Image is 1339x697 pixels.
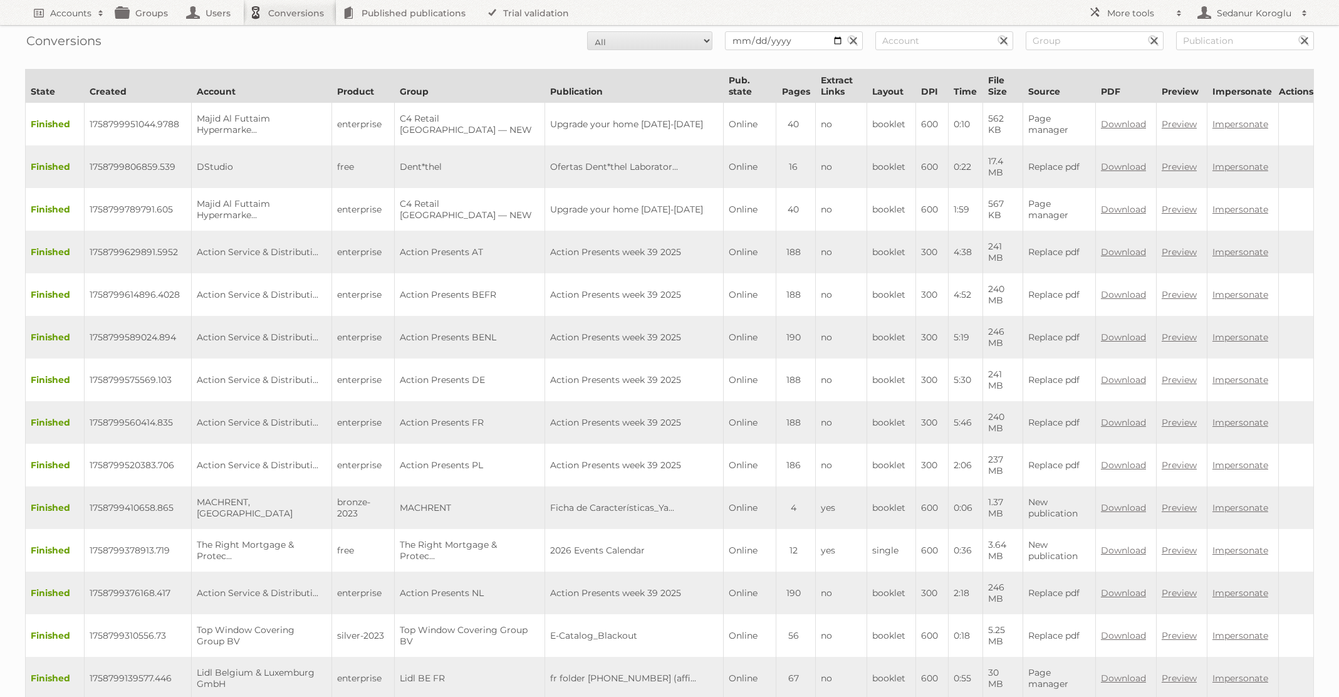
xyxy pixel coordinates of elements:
[983,316,1023,359] td: 246 MB
[867,486,916,529] td: booklet
[26,359,85,401] td: Finished
[776,145,816,188] td: 16
[331,359,395,401] td: enterprise
[916,359,949,401] td: 300
[1162,673,1197,684] a: Preview
[1162,289,1197,300] a: Preview
[1101,161,1146,172] a: Download
[1107,7,1170,19] h2: More tools
[395,145,544,188] td: Dent*thel
[544,103,723,146] td: Upgrade your home [DATE]-[DATE]
[544,188,723,231] td: Upgrade your home [DATE]-[DATE]
[1023,188,1095,231] td: Page manager
[983,486,1023,529] td: 1.37 MB
[395,529,544,572] td: The Right Mortgage & Protec...
[867,188,916,231] td: booklet
[1212,587,1268,599] a: Impersonate
[395,231,544,273] td: Action Presents AT
[1101,118,1146,130] a: Download
[1101,673,1146,684] a: Download
[331,145,395,188] td: free
[192,529,332,572] td: The Right Mortgage & Protec...
[1023,103,1095,146] td: Page manager
[1162,161,1197,172] a: Preview
[916,614,949,657] td: 600
[395,444,544,486] td: Action Presents PL
[816,103,867,146] td: no
[723,145,776,188] td: Online
[949,486,983,529] td: 0:06
[1212,630,1268,641] a: Impersonate
[1095,70,1156,103] th: PDF
[1295,31,1313,50] input: Search
[1212,161,1268,172] a: Impersonate
[85,70,192,103] th: Created
[949,103,983,146] td: 0:10
[331,572,395,614] td: enterprise
[192,359,332,401] td: Action Service & Distributi...
[26,316,85,359] td: Finished
[776,486,816,529] td: 4
[867,614,916,657] td: booklet
[395,359,544,401] td: Action Presents DE
[816,231,867,273] td: no
[544,145,723,188] td: Ofertas Dent*thel Laborator...
[867,529,916,572] td: single
[816,359,867,401] td: no
[816,145,867,188] td: no
[544,444,723,486] td: Action Presents week 39 2025
[916,188,949,231] td: 600
[983,103,1023,146] td: 562 KB
[26,614,85,657] td: Finished
[395,188,544,231] td: C4 Retail [GEOGRAPHIC_DATA] — NEW
[1023,70,1095,103] th: Source
[816,614,867,657] td: no
[867,145,916,188] td: booklet
[983,359,1023,401] td: 241 MB
[1144,31,1163,50] input: Search
[331,70,395,103] th: Product
[1162,459,1197,471] a: Preview
[26,486,85,529] td: Finished
[1101,204,1146,215] a: Download
[192,316,332,359] td: Action Service & Distributi...
[1023,572,1095,614] td: Replace pdf
[90,118,179,130] span: 1758799951044.9788
[816,486,867,529] td: yes
[983,145,1023,188] td: 17.4 MB
[1176,31,1314,50] input: Publication
[1101,417,1146,428] a: Download
[916,529,949,572] td: 600
[776,103,816,146] td: 40
[723,401,776,444] td: Online
[26,529,85,572] td: Finished
[1101,289,1146,300] a: Download
[192,486,332,529] td: MACHRENT, [GEOGRAPHIC_DATA]
[723,529,776,572] td: Online
[1101,502,1146,513] a: Download
[1162,630,1197,641] a: Preview
[544,273,723,316] td: Action Presents week 39 2025
[331,103,395,146] td: enterprise
[192,188,332,231] td: Majid Al Futtaim Hypermarke...
[50,7,91,19] h2: Accounts
[26,572,85,614] td: Finished
[192,273,332,316] td: Action Service & Distributi...
[544,231,723,273] td: Action Presents week 39 2025
[1162,587,1197,599] a: Preview
[776,231,816,273] td: 188
[26,401,85,444] td: Finished
[1023,145,1095,188] td: Replace pdf
[1023,486,1095,529] td: New publication
[395,273,544,316] td: Action Presents BEFR
[916,70,949,103] th: DPI
[1162,118,1197,130] a: Preview
[1023,401,1095,444] td: Replace pdf
[776,529,816,572] td: 12
[395,614,544,657] td: Top Window Covering Group BV
[916,316,949,359] td: 300
[983,444,1023,486] td: 237 MB
[1026,31,1164,50] input: Group
[776,444,816,486] td: 186
[776,401,816,444] td: 188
